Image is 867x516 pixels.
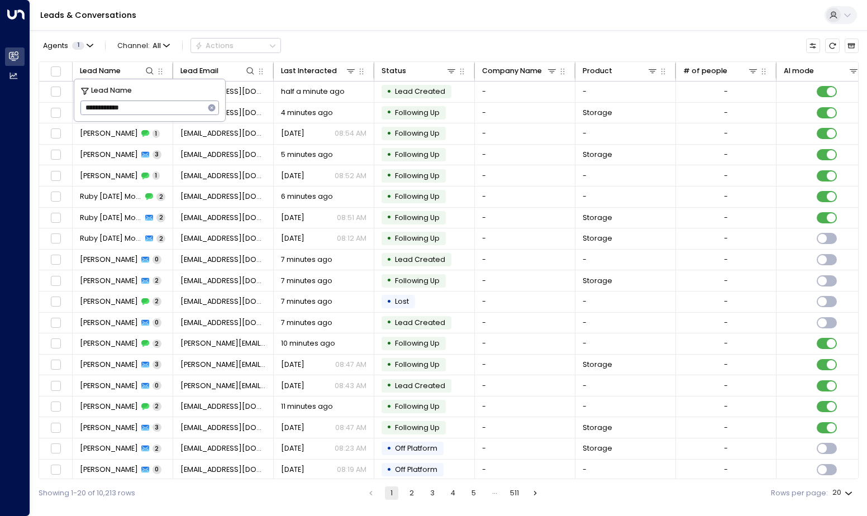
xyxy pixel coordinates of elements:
[153,360,161,369] span: 3
[80,423,138,433] span: Kirsty Bates
[281,423,304,433] span: Aug 29, 2025
[281,65,337,77] div: Last Interacted
[724,108,728,118] div: -
[724,297,728,307] div: -
[575,165,676,186] td: -
[80,360,138,370] span: Neil Edwards
[395,233,440,243] span: Following Up
[281,108,333,118] span: 4 minutes ago
[446,486,460,500] button: Go to page 4
[335,381,366,391] p: 08:43 AM
[281,150,333,160] span: 5 minutes ago
[153,255,161,264] span: 0
[153,465,161,474] span: 0
[153,171,160,180] span: 1
[180,213,266,223] span: ms.rtm27@gmail.com
[575,460,676,480] td: -
[395,87,445,96] span: Lead Created
[475,165,575,186] td: -
[49,85,62,98] span: Toggle select row
[482,65,542,77] div: Company Name
[80,255,138,265] span: Jamie Munro
[724,150,728,160] div: -
[385,486,398,500] button: page 1
[180,65,256,77] div: Lead Email
[583,213,612,223] span: Storage
[475,123,575,144] td: -
[475,438,575,459] td: -
[683,65,727,77] div: # of people
[195,41,234,50] div: Actions
[387,230,392,247] div: •
[475,145,575,165] td: -
[724,381,728,391] div: -
[426,486,439,500] button: Go to page 3
[387,419,392,436] div: •
[80,128,138,138] span: Amin Elmsioui
[39,39,97,52] button: Agents1
[49,400,62,413] span: Toggle select row
[395,255,445,264] span: Lead Created
[80,65,121,77] div: Lead Name
[40,9,136,21] a: Leads & Conversations
[724,443,728,453] div: -
[575,375,676,396] td: -
[180,381,266,391] span: neil.edwards743@gmail.com
[475,228,575,249] td: -
[281,255,332,265] span: 7 minutes ago
[475,208,575,228] td: -
[335,443,366,453] p: 08:23 AM
[49,422,62,434] span: Toggle select row
[724,402,728,412] div: -
[467,486,480,500] button: Go to page 5
[80,171,138,181] span: Ruth Robinson
[387,209,392,226] div: •
[190,38,281,53] div: Button group with a nested menu
[49,317,62,329] span: Toggle select row
[49,464,62,476] span: Toggle select row
[832,485,855,500] div: 20
[387,251,392,269] div: •
[49,212,62,224] span: Toggle select row
[395,108,440,117] span: Following Up
[153,402,161,410] span: 2
[724,318,728,328] div: -
[395,423,440,432] span: Following Up
[382,65,458,77] div: Status
[475,460,575,480] td: -
[49,359,62,371] span: Toggle select row
[475,187,575,207] td: -
[806,39,820,52] button: Customize
[337,233,366,243] p: 08:12 AM
[80,192,142,202] span: Ruby Tuesday Moon
[724,171,728,181] div: -
[475,333,575,354] td: -
[475,313,575,333] td: -
[387,188,392,206] div: •
[153,423,161,432] span: 3
[575,396,676,417] td: -
[395,276,440,285] span: Following Up
[387,83,392,101] div: •
[49,274,62,287] span: Toggle select row
[475,270,575,291] td: -
[80,318,138,328] span: Jamie Munro
[395,297,409,306] span: Lost
[281,65,357,77] div: Last Interacted
[395,171,440,180] span: Following Up
[80,402,138,412] span: Kirsty Bates
[281,381,304,391] span: Aug 25, 2025
[771,488,828,499] label: Rows per page:
[180,297,266,307] span: munrojlb@gmail.com
[784,65,860,77] div: AI mode
[49,442,62,455] span: Toggle select row
[49,190,62,203] span: Toggle select row
[39,488,135,499] div: Showing 1-20 of 10,213 rows
[281,360,304,370] span: Aug 29, 2025
[575,187,676,207] td: -
[80,338,138,348] span: Neil Edwards
[180,128,266,138] span: amin_elmsioui@hotmail.co.uk
[49,169,62,182] span: Toggle select row
[395,213,440,222] span: Following Up
[180,192,266,202] span: ms.rtm27@gmail.com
